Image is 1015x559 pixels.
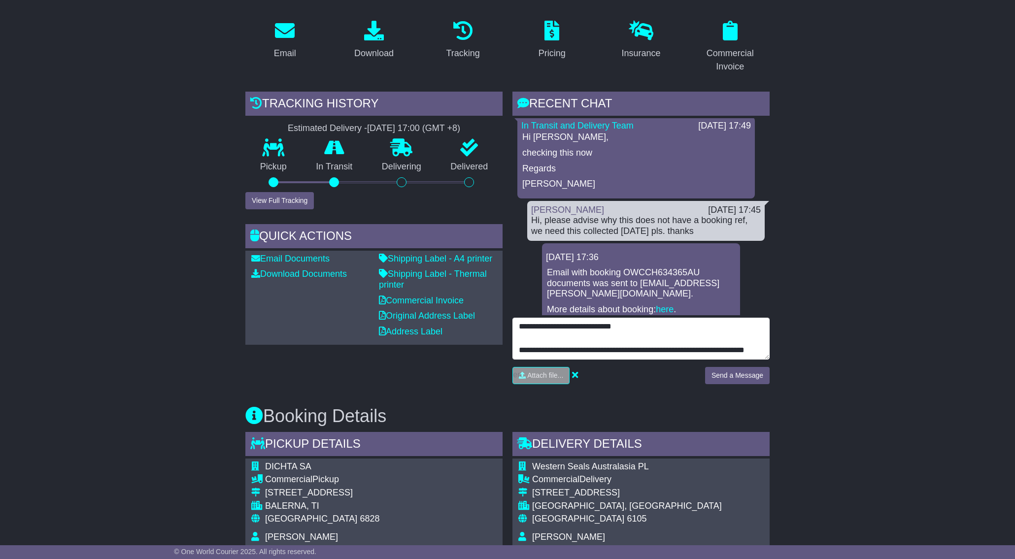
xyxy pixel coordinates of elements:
[522,164,750,174] p: Regards
[174,548,316,556] span: © One World Courier 2025. All rights reserved.
[532,461,649,471] span: Western Seals Australasia PL
[532,474,579,484] span: Commercial
[302,162,368,172] p: In Transit
[532,532,605,542] span: [PERSON_NAME]
[379,254,492,263] a: Shipping Label - A4 printer
[265,514,357,524] span: [GEOGRAPHIC_DATA]
[539,47,566,60] div: Pricing
[251,269,347,279] a: Download Documents
[446,47,480,60] div: Tracking
[547,304,735,315] p: More details about booking: .
[245,406,770,426] h3: Booking Details
[379,269,487,290] a: Shipping Label - Thermal printer
[354,47,394,60] div: Download
[274,47,296,60] div: Email
[367,123,460,134] div: [DATE] 17:00 (GMT +8)
[245,224,503,251] div: Quick Actions
[546,252,736,263] div: [DATE] 17:36
[251,254,330,263] a: Email Documents
[532,488,753,498] div: [STREET_ADDRESS]
[698,121,751,132] div: [DATE] 17:49
[532,474,753,485] div: Delivery
[245,92,503,118] div: Tracking history
[531,215,761,236] div: Hi, please advise why this does not have a booking ref, we need this collected [DATE] pls. thanks
[265,474,486,485] div: Pickup
[690,17,770,77] a: Commercial Invoice
[360,514,379,524] span: 6828
[348,17,400,64] a: Download
[265,501,486,512] div: BALERNA, TI
[379,311,475,321] a: Original Address Label
[265,488,486,498] div: [STREET_ADDRESS]
[656,304,674,314] a: here
[697,47,763,73] div: Commercial Invoice
[532,514,624,524] span: [GEOGRAPHIC_DATA]
[531,205,604,215] a: [PERSON_NAME]
[512,432,770,459] div: Delivery Details
[522,148,750,159] p: checking this now
[522,179,750,190] p: [PERSON_NAME]
[367,162,436,172] p: Delivering
[627,514,646,524] span: 6105
[621,47,660,60] div: Insurance
[379,296,464,305] a: Commercial Invoice
[265,461,311,471] span: DICHTA SA
[245,123,503,134] div: Estimated Delivery -
[379,327,442,336] a: Address Label
[532,501,753,512] div: [GEOGRAPHIC_DATA], [GEOGRAPHIC_DATA]
[440,17,486,64] a: Tracking
[436,162,503,172] p: Delivered
[705,367,770,384] button: Send a Message
[708,205,761,216] div: [DATE] 17:45
[245,432,503,459] div: Pickup Details
[245,192,314,209] button: View Full Tracking
[245,162,302,172] p: Pickup
[512,92,770,118] div: RECENT CHAT
[615,17,667,64] a: Insurance
[521,121,634,131] a: In Transit and Delivery Team
[547,267,735,299] p: Email with booking OWCCH634365AU documents was sent to [EMAIL_ADDRESS][PERSON_NAME][DOMAIN_NAME].
[265,474,312,484] span: Commercial
[532,17,572,64] a: Pricing
[522,132,750,143] p: Hi [PERSON_NAME],
[268,17,303,64] a: Email
[265,532,338,542] span: [PERSON_NAME]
